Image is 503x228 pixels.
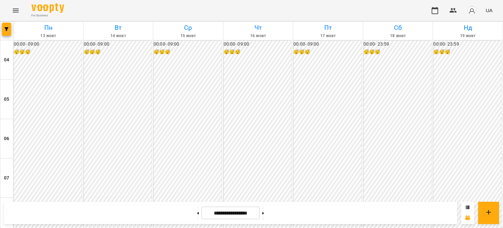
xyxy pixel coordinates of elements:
h6: Вт [84,23,152,33]
h6: 😴😴😴 [293,49,362,56]
h6: 13 жовт [14,33,82,39]
h6: 15 жовт [154,33,222,39]
button: UA [483,4,495,16]
h6: 😴😴😴 [224,49,292,56]
h6: 16 жовт [224,33,292,39]
h6: Пн [14,23,82,33]
span: For Business [31,13,64,18]
h6: 00:00 - 09:00 [14,41,82,48]
h6: 00:00 - 09:00 [293,41,362,48]
h6: Ср [154,23,222,33]
img: avatar_s.png [467,6,476,15]
h6: 19 жовт [434,33,502,39]
h6: Нд [434,23,502,33]
h6: Пт [294,23,362,33]
h6: 😴😴😴 [433,49,501,56]
h6: 05 [4,96,9,103]
h6: 00:00 - 09:00 [154,41,222,48]
h6: 00:00 - 09:00 [84,41,152,48]
h6: 18 жовт [364,33,432,39]
button: Menu [8,3,24,18]
h6: 00:00 - 23:59 [363,41,432,48]
h6: Чт [224,23,292,33]
span: UA [486,7,493,14]
h6: 😴😴😴 [84,49,152,56]
h6: 06 [4,135,9,142]
h6: Сб [364,23,432,33]
h6: 07 [4,175,9,182]
h6: 14 жовт [84,33,152,39]
img: Voopty Logo [31,3,64,13]
h6: 17 жовт [294,33,362,39]
h6: 04 [4,56,9,64]
h6: 00:00 - 09:00 [224,41,292,48]
h6: 00:00 - 23:59 [433,41,501,48]
h6: 😴😴😴 [154,49,222,56]
h6: 😴😴😴 [363,49,432,56]
h6: 😴😴😴 [14,49,82,56]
